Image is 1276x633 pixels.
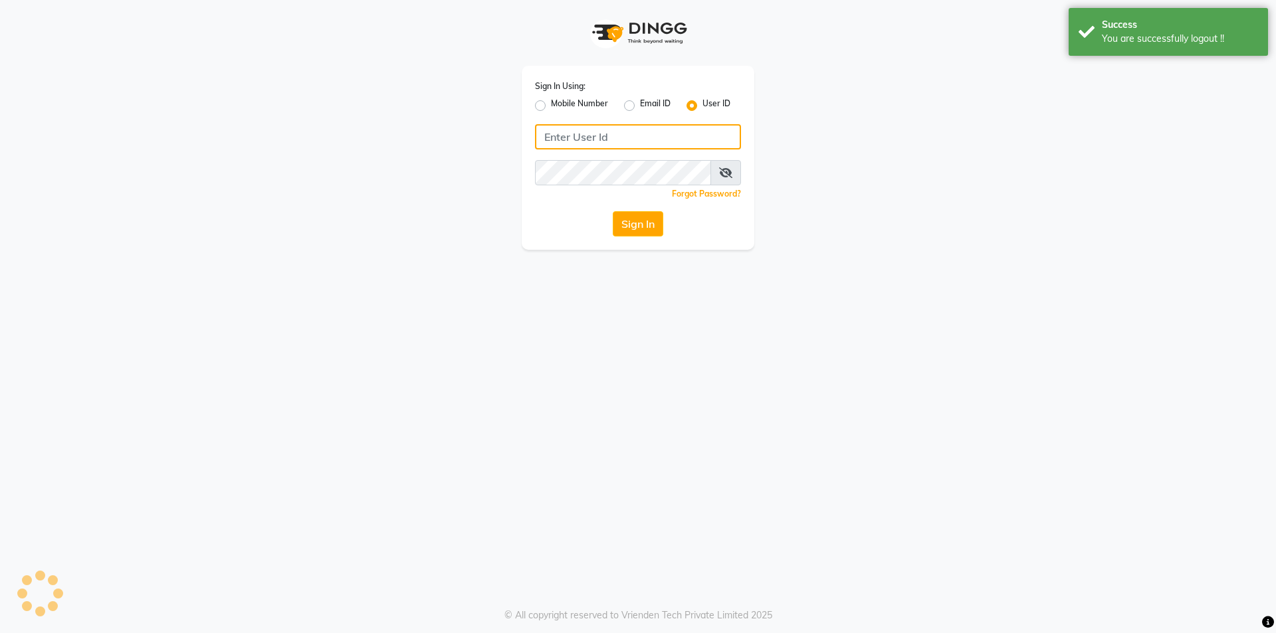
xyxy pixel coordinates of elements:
div: You are successfully logout !! [1102,32,1258,46]
label: Email ID [640,98,671,114]
label: Sign In Using: [535,80,585,92]
button: Sign In [613,211,663,236]
img: logo1.svg [585,13,691,52]
div: Success [1102,18,1258,32]
input: Username [535,160,711,185]
label: User ID [702,98,730,114]
label: Mobile Number [551,98,608,114]
a: Forgot Password? [672,189,741,199]
input: Username [535,124,741,149]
